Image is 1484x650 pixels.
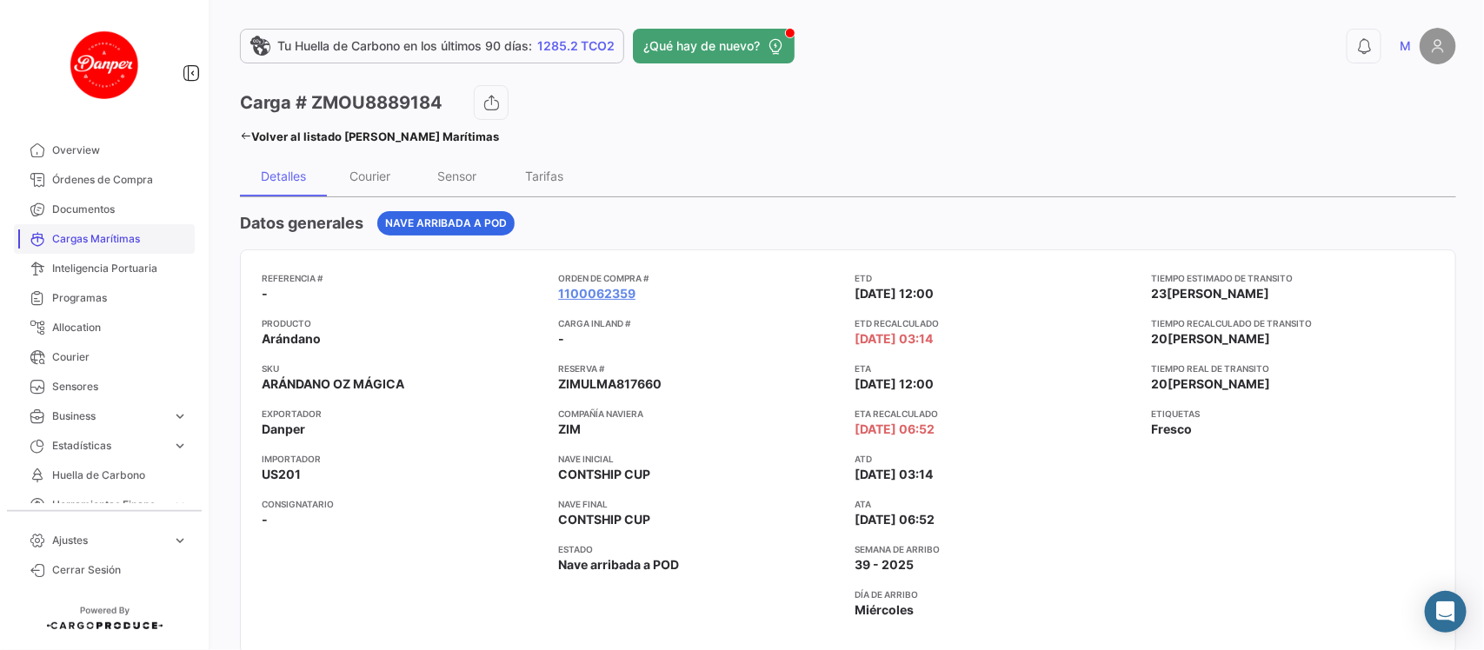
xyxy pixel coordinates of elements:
[855,587,1138,601] app-card-info-title: Día de Arribo
[855,601,915,619] span: Miércoles
[558,330,564,348] span: -
[1425,591,1467,633] div: Abrir Intercom Messenger
[1420,28,1456,64] img: placeholder-user.png
[385,216,507,231] span: Nave arribada a POD
[52,438,165,454] span: Estadísticas
[172,533,188,548] span: expand_more
[52,533,165,548] span: Ajustes
[52,290,188,306] span: Programas
[14,165,195,195] a: Órdenes de Compra
[240,211,363,235] h4: Datos generales
[855,375,935,393] span: [DATE] 12:00
[262,466,301,483] span: US201
[277,37,532,55] span: Tu Huella de Carbono en los últimos 90 días:
[52,231,188,247] span: Cargas Marítimas
[52,379,188,395] span: Sensores
[855,497,1138,511] app-card-info-title: ATA
[537,37,615,55] span: 1285.2 TCO2
[558,452,841,466] app-card-info-title: Nave inicial
[262,361,544,375] app-card-info-title: SKU
[643,37,760,55] span: ¿Qué hay de nuevo?
[525,169,563,183] div: Tarifas
[61,21,148,108] img: danper-logo.png
[855,452,1138,466] app-card-info-title: ATD
[14,313,195,342] a: Allocation
[558,511,650,528] span: CONTSHIP CUP
[52,468,188,483] span: Huella de Carbono
[1152,376,1168,391] span: 20
[558,316,841,330] app-card-info-title: Carga inland #
[261,169,306,183] div: Detalles
[262,421,305,438] span: Danper
[1152,421,1193,438] span: Fresco
[855,466,934,483] span: [DATE] 03:14
[1152,271,1434,285] app-card-info-title: Tiempo estimado de transito
[1400,37,1411,55] span: M
[855,556,915,574] span: 39 - 2025
[1152,331,1168,346] span: 20
[14,283,195,313] a: Programas
[52,349,188,365] span: Courier
[558,466,650,483] span: CONTSHIP CUP
[52,172,188,188] span: Órdenes de Compra
[350,169,391,183] div: Courier
[14,195,195,224] a: Documentos
[172,438,188,454] span: expand_more
[14,254,195,283] a: Inteligencia Portuaria
[52,202,188,217] span: Documentos
[14,461,195,490] a: Huella de Carbono
[262,375,404,393] span: ARÁNDANO OZ MÁGICA
[262,452,544,466] app-card-info-title: Importador
[240,124,499,149] a: Volver al listado [PERSON_NAME] Marítimas
[262,316,544,330] app-card-info-title: Producto
[855,511,935,528] span: [DATE] 06:52
[14,224,195,254] a: Cargas Marítimas
[558,497,841,511] app-card-info-title: Nave final
[1152,407,1434,421] app-card-info-title: Etiquetas
[558,375,662,393] span: ZIMULMA817660
[52,497,165,513] span: Herramientas Financieras
[52,408,165,424] span: Business
[240,90,443,115] h3: Carga # ZMOU8889184
[855,361,1138,375] app-card-info-title: ETA
[172,497,188,513] span: expand_more
[262,330,321,348] span: Arándano
[172,408,188,424] span: expand_more
[240,29,624,63] a: Tu Huella de Carbono en los últimos 90 días:1285.2 TCO2
[558,542,841,556] app-card-info-title: Estado
[1168,286,1270,301] span: [PERSON_NAME]
[855,330,934,348] span: [DATE] 03:14
[52,562,188,578] span: Cerrar Sesión
[558,421,581,438] span: ZIM
[855,285,935,302] span: [DATE] 12:00
[855,542,1138,556] app-card-info-title: Semana de Arribo
[52,261,188,276] span: Inteligencia Portuaria
[558,407,841,421] app-card-info-title: Compañía naviera
[14,136,195,165] a: Overview
[558,271,841,285] app-card-info-title: Orden de Compra #
[855,421,935,438] span: [DATE] 06:52
[14,342,195,372] a: Courier
[1152,361,1434,375] app-card-info-title: Tiempo real de transito
[262,407,544,421] app-card-info-title: Exportador
[262,511,268,528] span: -
[855,271,1138,285] app-card-info-title: ETD
[14,372,195,401] a: Sensores
[52,320,188,335] span: Allocation
[633,29,795,63] button: ¿Qué hay de nuevo?
[558,285,636,302] a: 1100062359
[438,169,477,183] div: Sensor
[855,407,1138,421] app-card-info-title: ETA Recalculado
[262,285,268,302] span: -
[262,271,544,285] app-card-info-title: Referencia #
[1168,376,1271,391] span: [PERSON_NAME]
[1152,316,1434,330] app-card-info-title: Tiempo recalculado de transito
[855,316,1138,330] app-card-info-title: ETD Recalculado
[262,497,544,511] app-card-info-title: Consignatario
[1168,331,1271,346] span: [PERSON_NAME]
[558,361,841,375] app-card-info-title: Reserva #
[558,556,679,574] span: Nave arribada a POD
[52,143,188,158] span: Overview
[1152,286,1168,301] span: 23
